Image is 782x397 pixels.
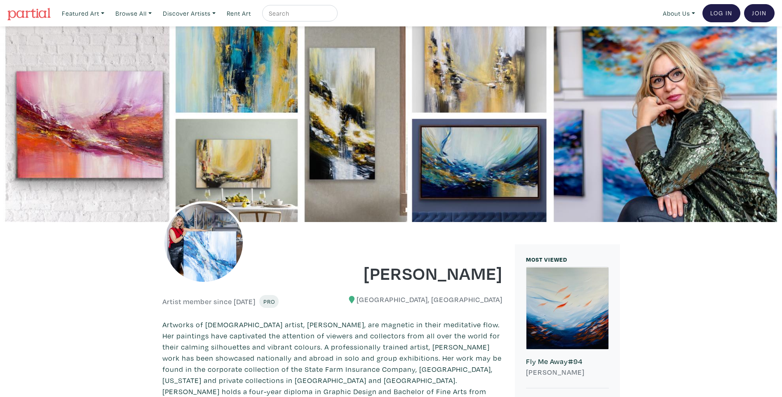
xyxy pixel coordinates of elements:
small: MOST VIEWED [526,255,567,263]
h1: [PERSON_NAME] [338,262,503,284]
h6: [PERSON_NAME] [526,368,609,377]
input: Search [268,8,330,19]
h6: Fly Me Away#94 [526,357,609,366]
h6: Artist member since [DATE] [162,297,256,306]
span: Pro [263,298,275,305]
a: Discover Artists [159,5,219,22]
img: phpThumb.php [162,201,245,284]
a: About Us [659,5,699,22]
a: Log In [702,4,740,22]
h6: [GEOGRAPHIC_DATA], [GEOGRAPHIC_DATA] [338,295,503,304]
a: Join [744,4,775,22]
a: Browse All [112,5,155,22]
a: Rent Art [223,5,255,22]
a: Featured Art [58,5,108,22]
a: Fly Me Away#94 [PERSON_NAME] [526,267,609,388]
